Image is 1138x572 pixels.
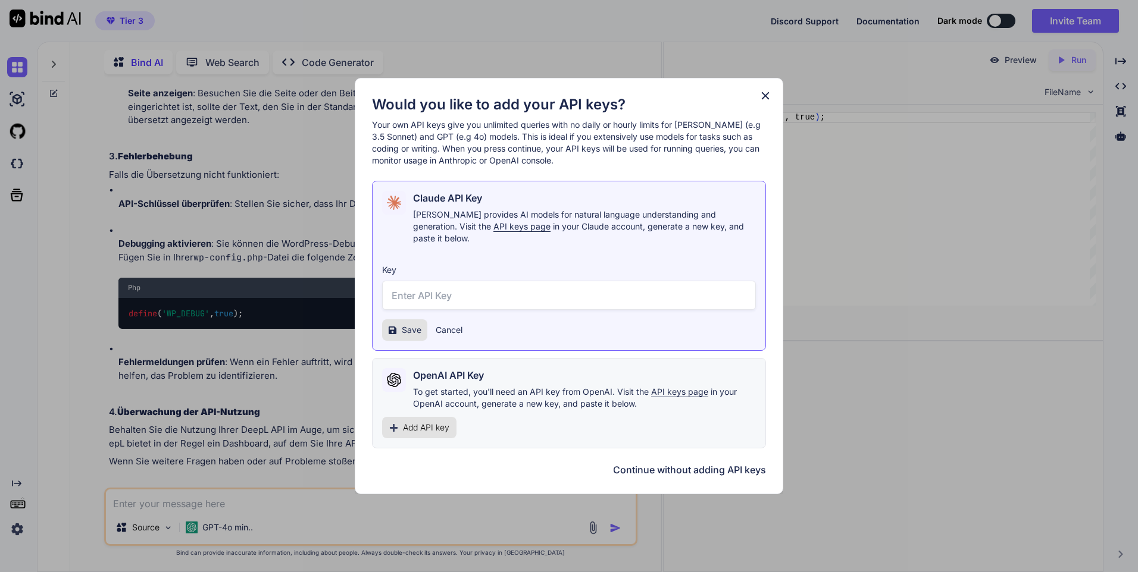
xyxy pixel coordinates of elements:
span: Add API key [403,422,449,433]
button: Continue without adding API keys [613,463,766,477]
h2: Claude API Key [413,191,482,205]
button: Save [382,319,427,341]
span: Save [402,324,421,336]
p: To get started, you'll need an API key from OpenAI. Visit the in your OpenAI account, generate a ... [413,386,756,410]
input: Enter API Key [382,281,756,310]
h3: Key [382,264,756,276]
button: Cancel [436,324,462,336]
p: Your own API keys give you unlimited queries with no daily or hourly limits for [PERSON_NAME] (e.... [372,119,766,166]
p: [PERSON_NAME] provides AI models for natural language understanding and generation. Visit the in ... [413,209,756,244]
h2: OpenAI API Key [413,368,484,382]
span: API keys page [493,221,551,231]
span: API keys page [651,386,708,397]
h1: Would you like to add your API keys? [372,95,766,114]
